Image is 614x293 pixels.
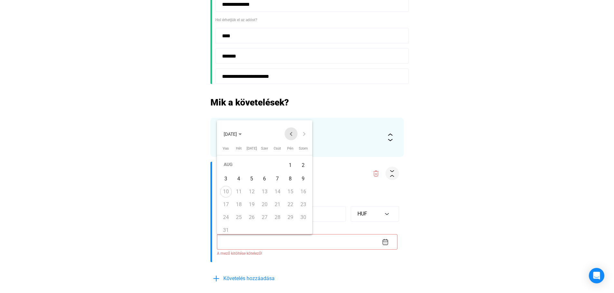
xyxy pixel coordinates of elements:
span: Pén [287,146,293,151]
span: Szom [299,146,308,151]
div: Open Intercom Messenger [589,268,604,283]
button: August 6, 2025 [258,172,271,185]
div: 8 [285,173,296,185]
button: August 16, 2025 [297,185,310,198]
div: 22 [285,199,296,210]
button: August 21, 2025 [271,198,284,211]
button: August 26, 2025 [245,211,258,224]
div: 28 [272,212,283,223]
button: August 24, 2025 [219,211,232,224]
div: 6 [259,173,270,185]
button: August 5, 2025 [245,172,258,185]
button: August 9, 2025 [297,172,310,185]
div: 4 [233,173,245,185]
span: Hét [236,146,242,151]
button: August 8, 2025 [284,172,297,185]
div: 13 [259,186,270,197]
span: [DATE] [224,132,237,137]
span: Vas [223,146,229,151]
button: August 13, 2025 [258,185,271,198]
button: August 12, 2025 [245,185,258,198]
span: [DATE] [247,146,257,151]
div: 9 [297,173,309,185]
div: 24 [220,212,232,223]
button: August 23, 2025 [297,198,310,211]
div: 31 [220,224,232,236]
button: August 10, 2025 [219,185,232,198]
div: 19 [246,199,258,210]
button: August 22, 2025 [284,198,297,211]
button: Choose month and year [219,127,247,140]
div: 18 [233,199,245,210]
button: August 18, 2025 [232,198,245,211]
div: 17 [220,199,232,210]
div: 20 [259,199,270,210]
button: August 11, 2025 [232,185,245,198]
div: 29 [285,212,296,223]
div: 5 [246,173,258,185]
div: 14 [272,186,283,197]
div: 2 [297,159,309,172]
button: August 15, 2025 [284,185,297,198]
button: August 25, 2025 [232,211,245,224]
div: 12 [246,186,258,197]
div: 15 [285,186,296,197]
div: 11 [233,186,245,197]
span: Szer [261,146,268,151]
div: 10 [220,186,232,197]
div: 16 [297,186,309,197]
button: August 17, 2025 [219,198,232,211]
button: August 3, 2025 [219,172,232,185]
div: 27 [259,212,270,223]
td: AUG [219,158,284,172]
button: August 31, 2025 [219,224,232,237]
button: August 27, 2025 [258,211,271,224]
button: August 2, 2025 [297,158,310,172]
div: 7 [272,173,283,185]
div: 25 [233,212,245,223]
button: August 28, 2025 [271,211,284,224]
div: 26 [246,212,258,223]
button: August 7, 2025 [271,172,284,185]
button: August 29, 2025 [284,211,297,224]
span: Csüt [274,146,281,151]
button: August 14, 2025 [271,185,284,198]
button: August 1, 2025 [284,158,297,172]
div: 1 [285,159,296,172]
button: Next month [297,127,310,140]
div: 30 [297,212,309,223]
button: August 30, 2025 [297,211,310,224]
button: August 19, 2025 [245,198,258,211]
button: August 20, 2025 [258,198,271,211]
div: 3 [220,173,232,185]
div: 23 [297,199,309,210]
div: 21 [272,199,283,210]
button: Previous month [285,127,297,140]
button: August 4, 2025 [232,172,245,185]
